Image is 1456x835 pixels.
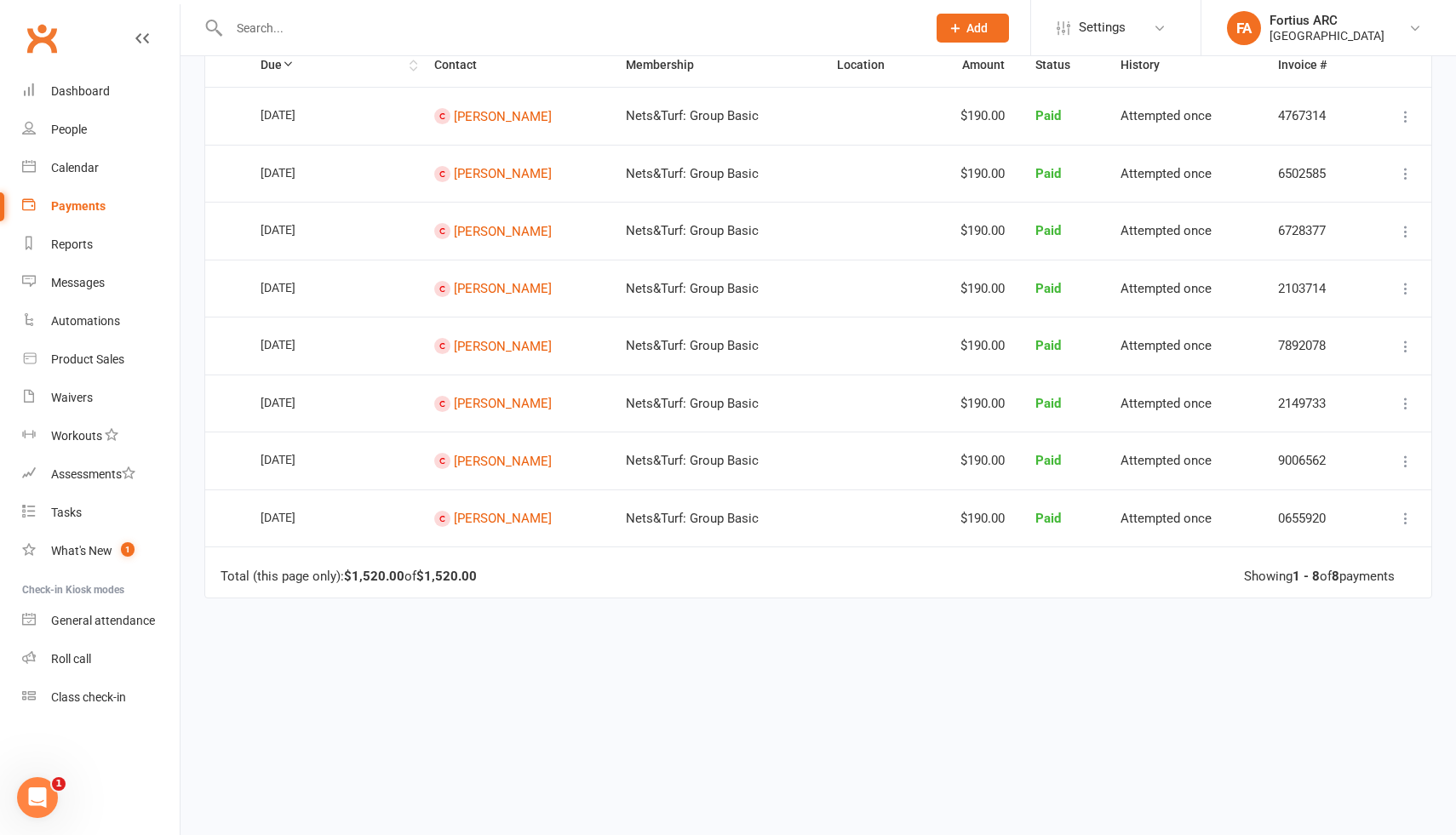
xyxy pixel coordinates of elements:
span: 1 [52,777,66,791]
span: Nets&Turf: Group Basic [626,281,759,296]
div: [DATE] [261,101,339,128]
span: Nets&Turf: Group Basic [626,223,759,238]
iframe: Intercom live chat [17,777,58,818]
a: Payments [22,187,180,226]
a: [PERSON_NAME] [454,108,552,123]
span: Nets&Turf: Group Basic [626,338,759,353]
div: Workouts [51,429,102,443]
div: Fortius ARC [1270,13,1384,28]
span: Attempted once [1121,396,1212,411]
div: Assessments [51,467,135,481]
div: [DATE] [261,331,339,357]
span: Attempted once [1121,338,1212,353]
div: [DATE] [261,389,339,415]
span: Paid [1035,108,1061,123]
td: 0655920 [1263,489,1365,547]
span: Paid [1035,338,1061,353]
th: Amount [924,43,1021,87]
div: What's New [51,544,112,558]
a: [PERSON_NAME] [454,511,552,526]
td: $190.00 [924,489,1021,547]
a: People [22,111,180,149]
a: [PERSON_NAME] [454,453,552,468]
div: Messages [51,276,105,289]
td: $190.00 [924,145,1021,203]
td: $190.00 [924,260,1021,317]
a: Messages [22,264,180,302]
td: 4767314 [1263,87,1365,145]
span: Attempted once [1121,108,1212,123]
div: Automations [51,314,120,328]
span: Paid [1035,281,1061,296]
div: Roll call [51,652,91,666]
th: Status [1020,43,1105,87]
th: Contact [419,43,610,87]
a: [PERSON_NAME] [454,166,552,181]
span: Nets&Turf: Group Basic [626,396,759,411]
span: Paid [1035,453,1061,468]
a: Roll call [22,640,180,678]
div: FA [1227,11,1261,45]
div: Class check-in [51,690,126,704]
div: [DATE] [261,159,339,186]
a: [PERSON_NAME] [454,396,552,411]
a: [PERSON_NAME] [454,281,552,296]
div: Calendar [51,161,99,174]
a: Reports [22,226,180,264]
a: Tasks [22,494,180,532]
span: Nets&Turf: Group Basic [626,453,759,468]
td: $190.00 [924,87,1021,145]
input: Search... [224,16,914,40]
div: [DATE] [261,274,339,300]
td: 6502585 [1263,145,1365,203]
td: 2103714 [1263,260,1365,317]
th: Membership [610,43,822,87]
td: 9006562 [1263,432,1365,489]
div: [GEOGRAPHIC_DATA] [1270,28,1384,43]
a: General attendance kiosk mode [22,602,180,640]
strong: $1,520.00 [344,569,404,584]
div: Showing of payments [1244,569,1395,584]
span: Attempted once [1121,166,1212,181]
a: Workouts [22,417,180,455]
a: Class kiosk mode [22,678,180,717]
span: Settings [1079,9,1126,47]
span: Paid [1035,223,1061,238]
span: Paid [1035,511,1061,526]
a: Product Sales [22,340,180,379]
a: Assessments [22,455,180,494]
a: [PERSON_NAME] [454,223,552,238]
div: [DATE] [261,446,339,472]
span: Paid [1035,396,1061,411]
td: $190.00 [924,432,1021,489]
span: Attempted once [1121,453,1212,468]
th: Invoice # [1263,43,1365,87]
a: Waivers [22,379,180,417]
span: 1 [121,542,135,557]
div: General attendance [51,614,155,627]
strong: 8 [1332,569,1339,584]
span: Nets&Turf: Group Basic [626,511,759,526]
td: $190.00 [924,202,1021,260]
span: Attempted once [1121,281,1212,296]
span: Attempted once [1121,511,1212,526]
div: Dashboard [51,84,110,98]
span: Nets&Turf: Group Basic [626,166,759,181]
a: What's New1 [22,532,180,570]
th: Location [822,43,923,87]
span: Nets&Turf: Group Basic [626,108,759,123]
div: Tasks [51,506,82,519]
td: 2149733 [1263,375,1365,432]
strong: $1,520.00 [416,569,477,584]
span: Paid [1035,166,1061,181]
span: Add [966,21,988,35]
div: People [51,123,87,136]
td: 6728377 [1263,202,1365,260]
th: Due [245,43,419,87]
th: History [1105,43,1263,87]
td: $190.00 [924,317,1021,375]
a: Clubworx [20,17,63,60]
div: Reports [51,237,93,251]
div: Product Sales [51,352,124,366]
a: Dashboard [22,72,180,111]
